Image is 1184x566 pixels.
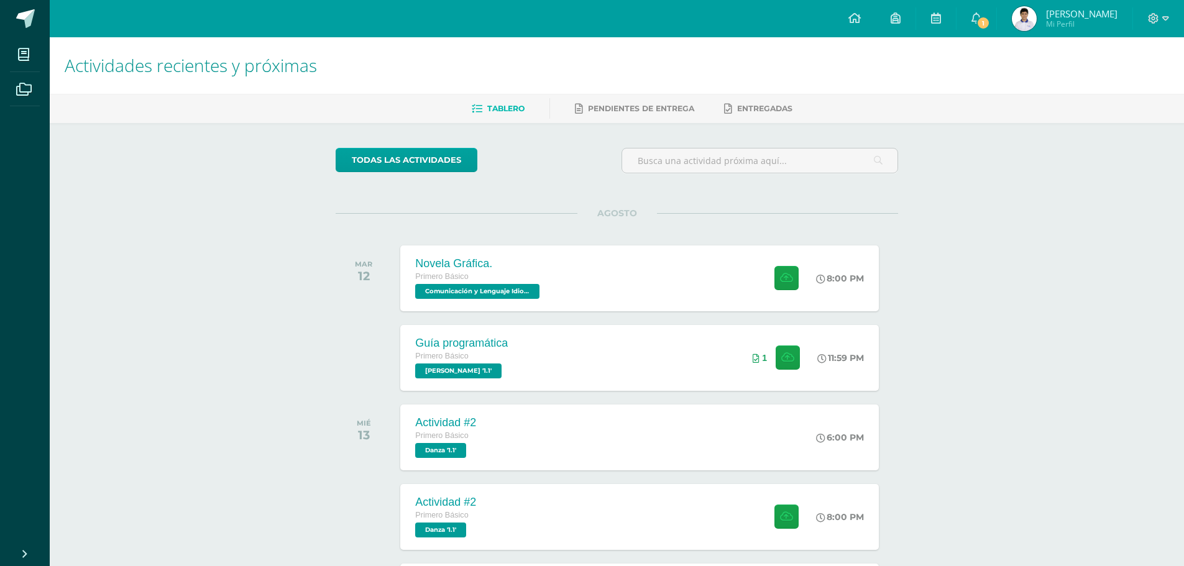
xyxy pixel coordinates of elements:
span: Pendientes de entrega [588,104,694,113]
span: Primero Básico [415,272,468,281]
input: Busca una actividad próxima aquí... [622,148,897,173]
span: Danza '1.1' [415,523,466,537]
div: 8:00 PM [816,511,864,523]
div: 13 [357,427,371,442]
img: 074080cf5bc733bfb543c5917e2dee20.png [1012,6,1037,31]
a: Entregadas [724,99,792,119]
div: 8:00 PM [816,273,864,284]
span: Tablero [487,104,525,113]
div: 6:00 PM [816,432,864,443]
a: todas las Actividades [336,148,477,172]
div: 11:59 PM [817,352,864,363]
span: Primero Básico [415,431,468,440]
span: Mi Perfil [1046,19,1117,29]
span: Actividades recientes y próximas [65,53,317,77]
div: 12 [355,268,372,283]
span: AGOSTO [577,208,657,219]
div: Novela Gráfica. [415,257,543,270]
span: 1 [976,16,990,30]
div: Guía programática [415,337,508,350]
div: Actividad #2 [415,416,476,429]
div: Actividad #2 [415,496,476,509]
div: MAR [355,260,372,268]
span: PEREL '1.1' [415,363,502,378]
span: Danza '1.1' [415,443,466,458]
span: Primero Básico [415,352,468,360]
a: Tablero [472,99,525,119]
a: Pendientes de entrega [575,99,694,119]
span: [PERSON_NAME] [1046,7,1117,20]
div: MIÉ [357,419,371,427]
span: Comunicación y Lenguaje Idioma Español '1.1' [415,284,539,299]
span: 1 [762,353,767,363]
span: Primero Básico [415,511,468,519]
div: Archivos entregados [753,353,767,363]
span: Entregadas [737,104,792,113]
